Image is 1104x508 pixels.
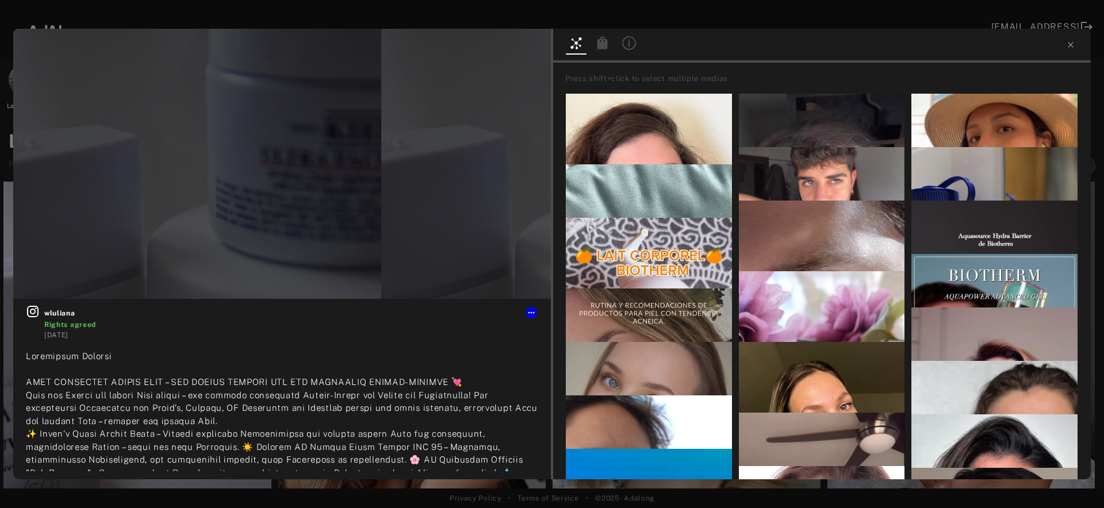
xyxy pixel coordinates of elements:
[44,308,538,318] span: wluliana
[44,331,68,339] time: 2025-09-07T13:31:40.000Z
[1046,453,1104,508] iframe: Chat Widget
[565,73,1087,84] div: Press shift+click to select multiple medias
[44,321,96,329] span: Rights agreed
